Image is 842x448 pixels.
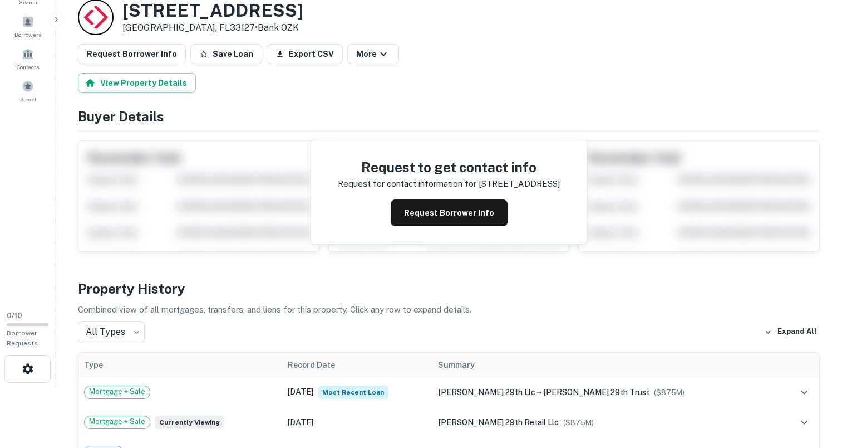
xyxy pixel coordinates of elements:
button: Request Borrower Info [391,199,508,226]
p: [STREET_ADDRESS] [479,177,560,191]
button: View Property Details [78,73,196,93]
span: Mortgage + Sale [85,416,150,427]
h4: Request to get contact info [338,157,560,177]
span: Mortgage + Sale [85,386,150,397]
p: [GEOGRAPHIC_DATA], FL33127 • [122,21,303,35]
span: ($ 87.5M ) [563,418,594,427]
span: Saved [20,95,36,104]
span: 0 / 10 [7,311,22,320]
a: Bank OZK [258,22,299,33]
button: Save Loan [190,44,262,64]
span: Currently viewing [155,416,224,429]
th: Record Date [282,353,432,377]
td: [DATE] [282,377,432,407]
button: expand row [795,413,814,432]
span: Borrowers [14,30,41,39]
a: Contacts [3,43,52,74]
div: All Types [78,321,145,343]
button: Export CSV [267,44,343,64]
span: Borrower Requests [7,329,38,347]
td: [DATE] [282,407,432,437]
div: → [438,386,773,398]
button: Request Borrower Info [78,44,186,64]
span: Most Recent Loan [318,386,388,399]
button: More [347,44,399,64]
h4: Property History [78,279,820,299]
span: [PERSON_NAME] 29th retail llc [438,418,559,427]
iframe: Chat Widget [786,359,842,412]
span: [PERSON_NAME] 29th trust [543,388,649,397]
button: Expand All [761,324,820,340]
h4: Buyer Details [78,106,820,126]
a: Saved [3,76,52,106]
span: Contacts [17,62,39,71]
a: Borrowers [3,11,52,41]
span: ($ 87.5M ) [654,388,685,397]
p: Request for contact information for [338,177,476,191]
th: Summary [432,353,779,377]
th: Type [78,353,282,377]
span: [PERSON_NAME] 29th llc [438,388,535,397]
p: Combined view of all mortgages, transfers, and liens for this property. Click any row to expand d... [78,303,820,316]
